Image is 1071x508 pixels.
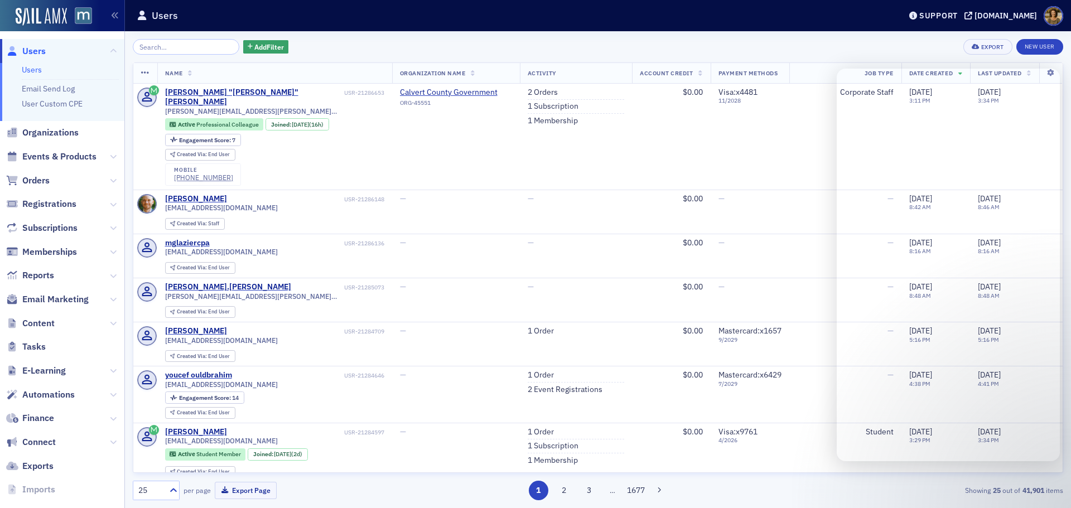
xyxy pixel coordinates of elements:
[963,39,1012,55] button: Export
[179,136,232,144] span: Engagement Score :
[170,451,240,458] a: Active Student Member
[22,222,78,234] span: Subscriptions
[177,409,208,416] span: Created Via :
[400,238,406,248] span: —
[22,127,79,139] span: Organizations
[22,65,42,75] a: Users
[177,309,230,315] div: End User
[177,221,219,227] div: Staff
[528,88,558,98] a: 2 Orders
[6,246,77,258] a: Memberships
[400,69,466,77] span: Organization Name
[797,427,894,437] div: Student
[16,8,67,26] img: SailAMX
[177,220,208,227] span: Created Via :
[177,152,230,158] div: End User
[177,308,208,315] span: Created Via :
[981,44,1004,50] div: Export
[528,385,602,395] a: 2 Event Registrations
[165,69,183,77] span: Name
[174,167,233,173] div: mobile
[165,448,246,461] div: Active: Active: Student Member
[170,121,258,128] a: Active Professional Colleague
[797,88,894,98] div: Corporate Staff
[528,116,578,126] a: 1 Membership
[165,149,235,161] div: Created Via: End User
[6,436,56,448] a: Connect
[6,460,54,472] a: Exports
[718,380,781,388] span: 7 / 2029
[177,469,230,475] div: End User
[528,193,534,204] span: —
[165,88,342,107] a: [PERSON_NAME] "[PERSON_NAME]" [PERSON_NAME]
[6,412,54,424] a: Finance
[152,9,178,22] h1: Users
[165,134,241,146] div: Engagement Score: 7
[528,427,554,437] a: 1 Order
[243,40,289,54] button: AddFilter
[718,193,725,204] span: —
[22,317,55,330] span: Content
[640,69,693,77] span: Account Credit
[165,292,384,301] span: [PERSON_NAME][EMAIL_ADDRESS][PERSON_NAME][DOMAIN_NAME]
[22,198,76,210] span: Registrations
[22,45,46,57] span: Users
[165,282,291,292] a: [PERSON_NAME].[PERSON_NAME]
[718,282,725,292] span: —
[400,427,406,437] span: —
[177,468,208,475] span: Created Via :
[400,326,406,336] span: —
[6,127,79,139] a: Organizations
[165,370,232,380] a: youcef ouldbrahim
[528,101,578,112] a: 1 Subscription
[718,336,781,343] span: 9 / 2029
[683,193,703,204] span: $0.00
[165,391,244,404] div: Engagement Score: 14
[6,389,75,401] a: Automations
[165,194,227,204] a: [PERSON_NAME]
[528,370,554,380] a: 1 Order
[22,151,97,163] span: Events & Products
[138,485,163,496] div: 25
[344,89,384,96] div: USR-21286653
[22,84,75,94] a: Email Send Log
[626,481,646,500] button: 1677
[179,394,232,401] span: Engagement Score :
[1016,39,1063,55] a: New User
[528,282,534,292] span: —
[177,265,230,271] div: End User
[605,485,620,495] span: …
[6,317,55,330] a: Content
[6,222,78,234] a: Subscriptions
[400,370,406,380] span: —
[529,481,548,500] button: 1
[165,238,210,248] a: mglaziercpa
[683,326,703,336] span: $0.00
[400,193,406,204] span: —
[761,485,1063,495] div: Showing out of items
[75,7,92,25] img: SailAMX
[229,429,384,436] div: USR-21284597
[718,97,781,104] span: 11 / 2028
[718,437,781,444] span: 4 / 2026
[6,198,76,210] a: Registrations
[165,107,384,115] span: [PERSON_NAME][EMAIL_ADDRESS][PERSON_NAME][DOMAIN_NAME]
[6,293,89,306] a: Email Marketing
[271,121,292,128] span: Joined :
[1033,470,1060,497] iframe: Intercom live chat
[683,370,703,380] span: $0.00
[400,88,501,98] span: Calvert County Government
[683,282,703,292] span: $0.00
[266,118,329,130] div: Joined: 2025-08-27 00:00:00
[528,441,578,451] a: 1 Subscription
[67,7,92,26] a: View Homepage
[683,238,703,248] span: $0.00
[174,173,233,182] a: [PHONE_NUMBER]
[991,485,1002,495] strong: 25
[718,69,778,77] span: Payment Methods
[22,293,89,306] span: Email Marketing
